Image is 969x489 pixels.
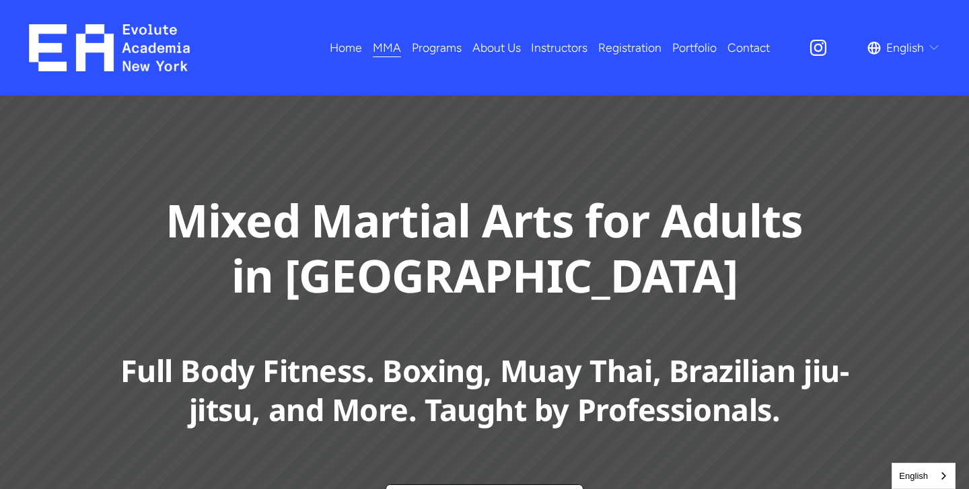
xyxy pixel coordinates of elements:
[727,36,770,59] a: Contact
[531,36,587,59] a: Instructors
[330,36,362,59] a: Home
[412,37,462,59] span: Programs
[886,37,924,59] span: English
[166,189,814,306] strong: Mixed Martial Arts for Adults in [GEOGRAPHIC_DATA]
[120,350,849,430] strong: Full Body Fitness. Boxing, Muay Thai, Brazilian jiu-jitsu, and More. Taught by Professionals.
[412,36,462,59] a: folder dropdown
[29,24,190,71] img: EA
[598,36,661,59] a: Registration
[867,36,940,59] div: language picker
[373,37,401,59] span: MMA
[892,463,955,488] a: English
[808,38,828,58] a: Instagram
[892,463,956,489] aside: Language selected: English
[373,36,401,59] a: folder dropdown
[672,36,717,59] a: Portfolio
[472,36,521,59] a: About Us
